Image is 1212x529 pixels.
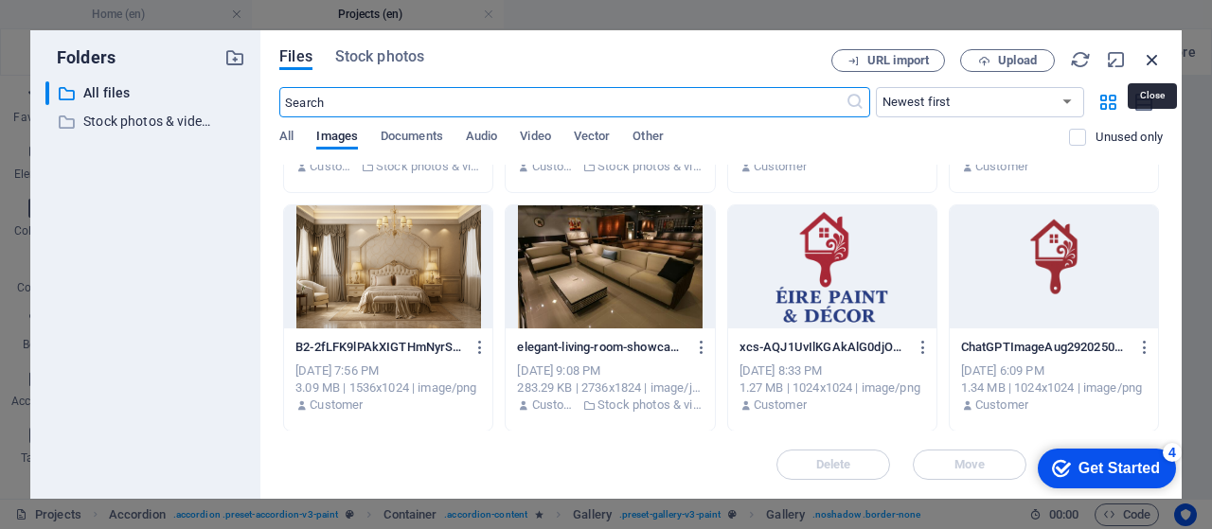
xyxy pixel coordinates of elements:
[1096,129,1163,146] p: Displays only files that are not in use on the website. Files added during this session can still...
[45,81,49,105] div: ​
[316,125,358,151] span: Images
[975,397,1028,414] p: Customer
[335,45,424,68] span: Stock photos
[633,125,663,151] span: Other
[520,125,550,151] span: Video
[517,339,686,356] p: elegant-living-room-showcasing-modern-furniture-with-plush-sofas-and-ambient-lighting-stLpRz2puwj...
[45,45,116,70] p: Folders
[867,55,929,66] span: URL import
[754,158,807,175] p: Customer
[961,339,1130,356] p: ChatGPTImageAug29202506_24_45PM-kzDKbFAZc8EC-2EN5YacSg.png
[754,397,807,414] p: Customer
[975,158,1028,175] p: Customer
[83,82,210,104] p: All files
[295,362,481,379] div: [DATE] 7:56 PM
[517,379,703,397] div: 283.29 KB | 2736x1824 | image/jpeg
[532,397,579,414] p: Customer
[740,362,925,379] div: [DATE] 8:33 PM
[517,158,703,175] div: By: Customer | Folder: Stock photos & videos
[574,125,611,151] span: Vector
[998,55,1037,66] span: Upload
[45,110,245,133] div: Stock photos & videos
[224,47,245,68] i: Create new folder
[295,158,481,175] div: By: Customer | Folder: Stock photos & videos
[279,87,845,117] input: Search
[740,379,925,397] div: 1.27 MB | 1024x1024 | image/png
[960,49,1055,72] button: Upload
[466,125,497,151] span: Audio
[376,158,481,175] p: Stock photos & videos
[597,397,703,414] p: Stock photos & videos
[56,21,137,38] div: Get Started
[961,362,1147,379] div: [DATE] 6:09 PM
[279,45,312,68] span: Files
[517,362,703,379] div: [DATE] 9:08 PM
[381,125,443,151] span: Documents
[295,339,464,356] p: B2-2fLFK9lPAkXIGTHmNyrSDw.png
[83,111,210,132] p: Stock photos & videos
[140,4,159,23] div: 4
[517,397,703,414] div: By: Customer | Folder: Stock photos & videos
[45,110,211,133] div: Stock photos & videos
[310,397,363,414] p: Customer
[831,49,945,72] button: URL import
[279,125,294,151] span: All
[961,379,1147,397] div: 1.34 MB | 1024x1024 | image/png
[1106,49,1127,70] i: Minimize
[597,158,703,175] p: Stock photos & videos
[740,339,908,356] p: xcs-AQJ1UvIlKGAkAlG0djOAoA.png
[295,379,481,397] div: 3.09 MB | 1536x1024 | image/png
[310,158,356,175] p: Customer
[532,158,579,175] p: Customer
[15,9,153,49] div: Get Started 4 items remaining, 20% complete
